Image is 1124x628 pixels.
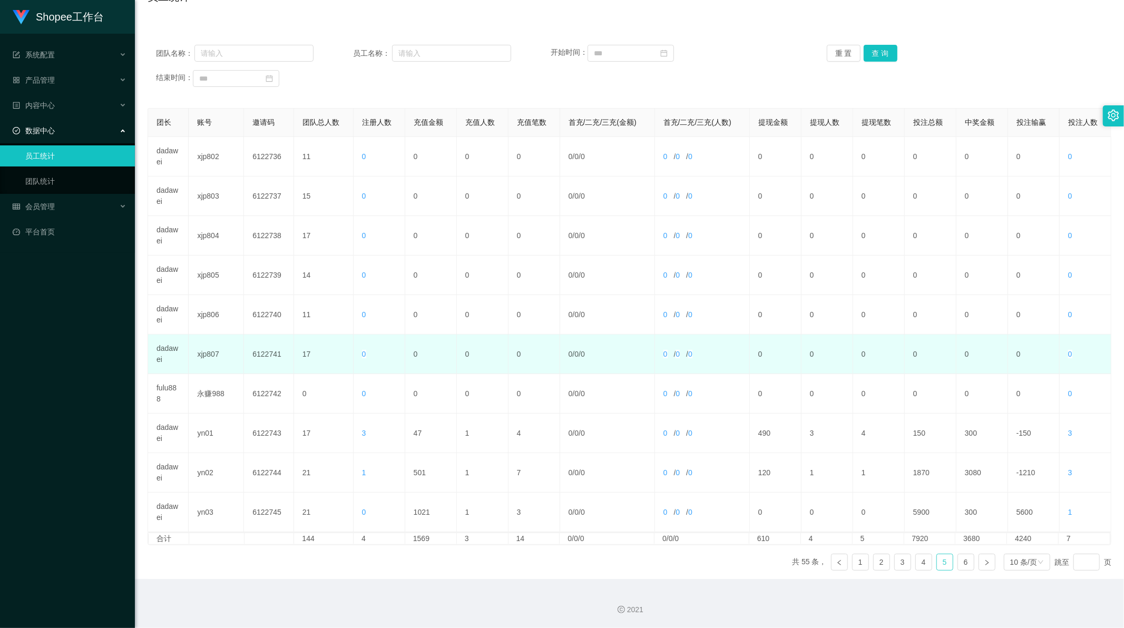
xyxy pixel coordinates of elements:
[148,256,189,295] td: dadawei
[362,310,366,319] span: 0
[905,414,956,453] td: 150
[13,102,20,109] i: 图标: profile
[984,560,990,566] i: 图标: right
[905,256,956,295] td: 0
[1008,453,1060,493] td: -1210
[405,137,457,176] td: 0
[750,256,802,295] td: 0
[574,152,579,161] span: 0
[574,271,579,279] span: 0
[13,221,126,242] a: 图标: dashboard平台首页
[569,152,573,161] span: 0
[574,231,579,240] span: 0
[749,533,801,544] td: 610
[853,256,905,295] td: 0
[688,231,692,240] span: 0
[302,118,339,126] span: 团队总人数
[197,118,212,126] span: 账号
[189,176,244,216] td: xjp803
[750,335,802,374] td: 0
[560,176,655,216] td: / /
[905,453,956,493] td: 1870
[560,493,655,532] td: / /
[688,350,692,358] span: 0
[688,192,692,200] span: 0
[1068,429,1072,437] span: 3
[1008,176,1060,216] td: 0
[157,118,171,126] span: 团长
[25,145,126,166] a: 员工统计
[655,414,750,453] td: / /
[362,271,366,279] span: 0
[802,176,853,216] td: 0
[956,453,1008,493] td: 3080
[509,216,560,256] td: 0
[149,533,189,544] td: 合计
[663,429,668,437] span: 0
[362,350,366,358] span: 0
[663,152,668,161] span: 0
[802,137,853,176] td: 0
[560,335,655,374] td: / /
[853,374,905,414] td: 0
[663,192,668,200] span: 0
[581,468,585,477] span: 0
[895,554,911,570] a: 3
[676,389,680,398] span: 0
[663,231,668,240] span: 0
[802,414,853,453] td: 3
[827,45,861,62] button: 重 置
[509,414,560,453] td: 4
[655,493,750,532] td: / /
[148,176,189,216] td: dadawei
[457,453,509,493] td: 1
[1008,256,1060,295] td: 0
[13,51,55,59] span: 系统配置
[560,295,655,335] td: / /
[758,118,788,126] span: 提现金额
[354,533,405,544] td: 4
[13,10,30,25] img: logo.9652507e.png
[655,256,750,295] td: / /
[13,101,55,110] span: 内容中心
[937,554,953,570] a: 5
[655,335,750,374] td: / /
[405,335,457,374] td: 0
[13,202,55,211] span: 会员管理
[189,414,244,453] td: yn01
[956,493,1008,532] td: 300
[405,216,457,256] td: 0
[574,508,579,516] span: 0
[688,152,692,161] span: 0
[956,374,1008,414] td: 0
[905,176,956,216] td: 0
[574,350,579,358] span: 0
[852,554,869,571] li: 1
[750,414,802,453] td: 490
[294,374,354,414] td: 0
[1068,231,1072,240] span: 0
[581,508,585,516] span: 0
[457,533,509,544] td: 3
[517,118,546,126] span: 充值笔数
[294,256,354,295] td: 14
[688,468,692,477] span: 0
[660,50,668,57] i: 图标: calendar
[465,118,495,126] span: 充值人数
[509,295,560,335] td: 0
[688,271,692,279] span: 0
[457,295,509,335] td: 0
[362,231,366,240] span: 0
[362,192,366,200] span: 0
[874,554,890,570] a: 2
[194,45,314,62] input: 请输入
[663,310,668,319] span: 0
[1017,118,1046,126] span: 投注输赢
[509,533,560,544] td: 14
[676,152,680,161] span: 0
[509,137,560,176] td: 0
[244,176,294,216] td: 6122737
[688,429,692,437] span: 0
[560,137,655,176] td: / /
[569,118,637,126] span: 首充/二充/三充(金额)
